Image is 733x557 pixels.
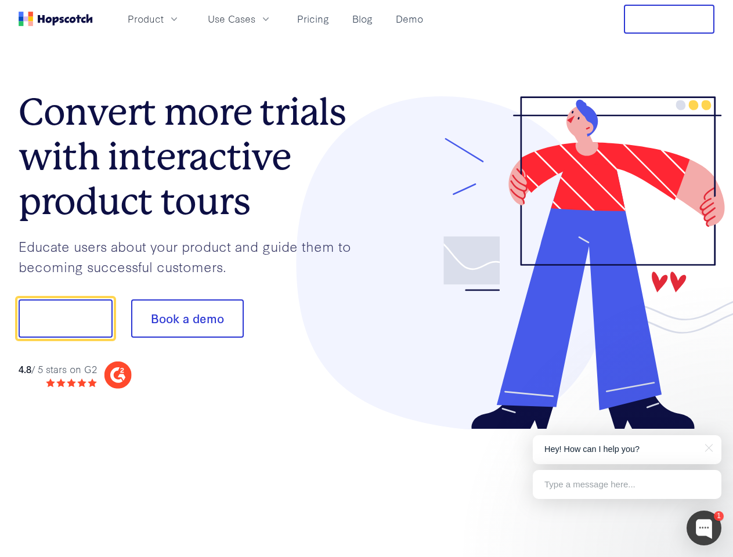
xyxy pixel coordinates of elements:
p: Hey! How can I help you? [544,443,710,455]
button: Free Trial [624,5,714,34]
span: Product [128,12,164,26]
a: Blog [348,9,377,28]
button: Book a demo [131,299,244,338]
button: Show me! [19,299,113,338]
p: Educate users about your product and guide them to becoming successful customers. [19,236,367,276]
div: / 5 stars on G2 [19,362,97,377]
button: Product [121,9,187,28]
a: Home [19,12,93,26]
span: Use Cases [208,12,255,26]
button: Use Cases [201,9,279,28]
div: 1 [714,511,724,521]
h1: Convert more trials with interactive product tours [19,90,367,223]
div: Type a message here... [533,470,721,499]
a: Pricing [293,9,334,28]
strong: 4.8 [19,362,31,375]
a: Demo [391,9,428,28]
